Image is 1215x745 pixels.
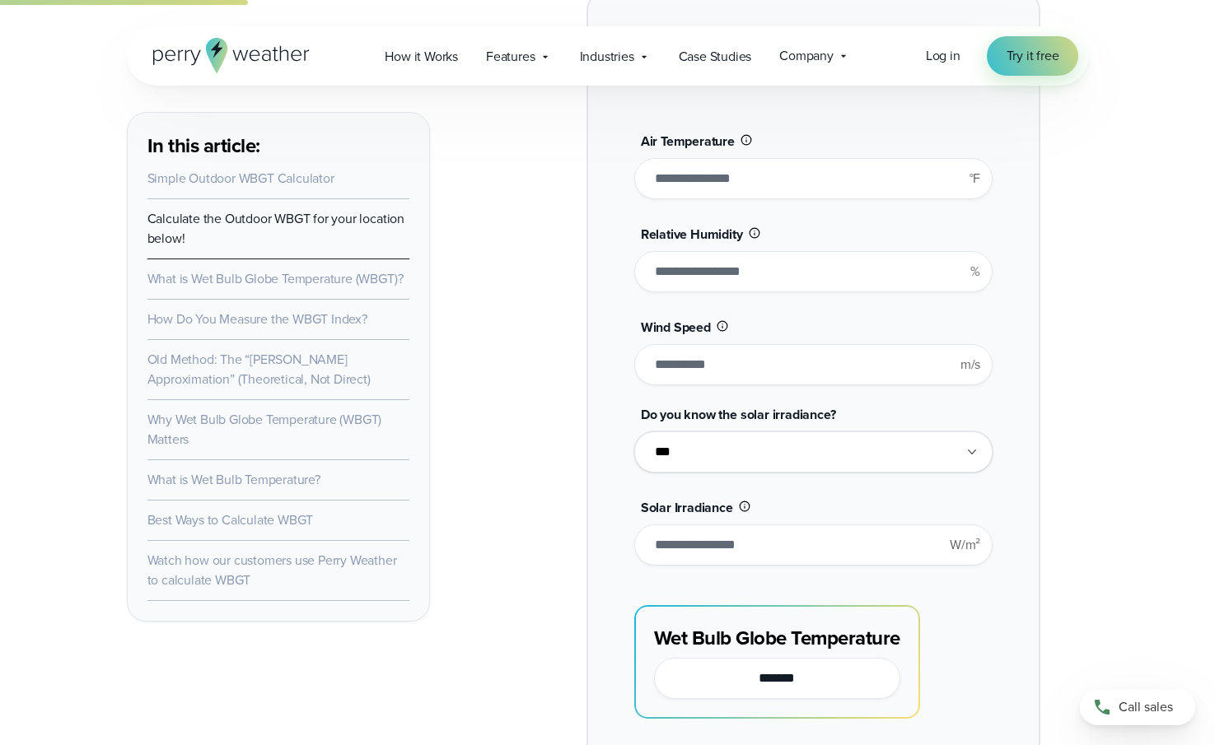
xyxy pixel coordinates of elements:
span: Company [779,46,834,66]
span: Air Temperature [641,132,735,151]
a: Case Studies [665,40,766,73]
a: Call sales [1080,689,1195,725]
span: Industries [580,47,634,67]
span: Do you know the solar irradiance? [641,405,836,424]
span: Case Studies [679,47,752,67]
span: Log in [926,46,960,65]
a: Watch how our customers use Perry Weather to calculate WBGT [147,551,397,589]
a: Why Wet Bulb Globe Temperature (WBGT) Matters [147,410,382,449]
a: How it Works [371,40,472,73]
a: What is Wet Bulb Globe Temperature (WBGT)? [147,269,404,288]
span: Call sales [1119,697,1173,717]
span: Solar Irradiance [641,498,733,517]
a: Calculate the Outdoor WBGT for your location below! [147,209,404,248]
span: Wind Speed [641,318,711,337]
a: Log in [926,46,960,66]
a: Try it free [987,36,1079,76]
a: What is Wet Bulb Temperature? [147,470,320,489]
a: How Do You Measure the WBGT Index? [147,310,367,328]
span: How it Works [385,47,458,67]
h3: In this article: [147,133,409,159]
span: Try it free [1007,46,1059,66]
a: Old Method: The “[PERSON_NAME] Approximation” (Theoretical, Not Direct) [147,350,371,389]
a: Simple Outdoor WBGT Calculator [147,169,334,188]
span: Relative Humidity [641,225,743,244]
a: Best Ways to Calculate WBGT [147,510,314,529]
span: Features [486,47,535,67]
